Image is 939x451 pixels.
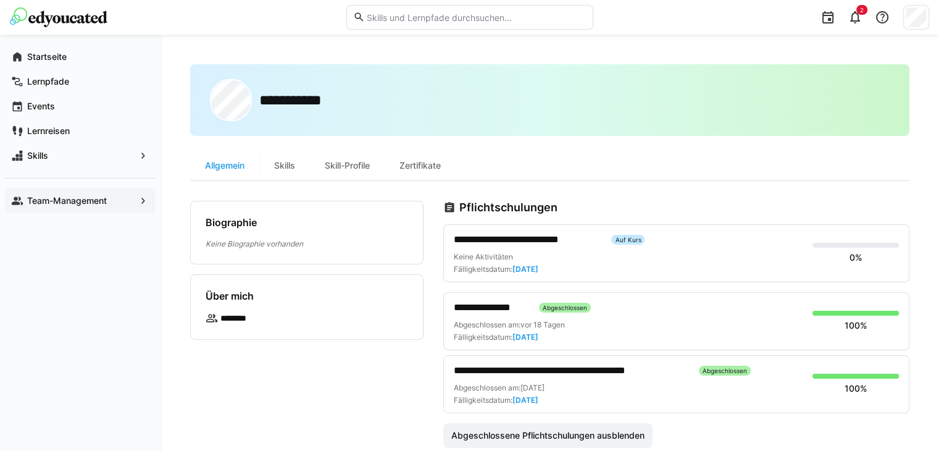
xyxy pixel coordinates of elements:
span: 2 [860,6,864,14]
span: [DATE] [520,383,545,392]
div: Fälligkeitsdatum: [454,332,538,342]
h3: Pflichtschulungen [459,201,557,214]
div: Abgeschlossen [539,303,591,313]
div: Allgemein [190,151,259,180]
div: Fälligkeitsdatum: [454,264,538,274]
div: Skill-Profile [310,151,385,180]
input: Skills und Lernpfade durchsuchen… [365,12,586,23]
span: Keine Aktivitäten [454,252,513,261]
div: 100% [845,382,867,395]
span: vor 18 Tagen [520,320,565,329]
span: Abgeschlossene Pflichtschulungen ausblenden [449,429,646,442]
h4: Biographie [206,216,257,229]
span: [DATE] [512,332,538,342]
button: Abgeschlossene Pflichtschulungen ausblenden [443,423,653,448]
div: Abgeschlossen am: [454,320,565,330]
div: Auf Kurs [611,235,645,245]
div: Fälligkeitsdatum: [454,395,538,405]
div: Abgeschlossen am: [454,383,545,393]
div: Abgeschlossen [699,366,751,376]
p: Keine Biographie vorhanden [206,238,408,249]
h4: Über mich [206,290,254,302]
div: 0% [849,251,862,264]
div: Zertifikate [385,151,456,180]
div: Skills [259,151,310,180]
div: 100% [845,319,867,332]
span: [DATE] [512,264,538,274]
span: [DATE] [512,395,538,405]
